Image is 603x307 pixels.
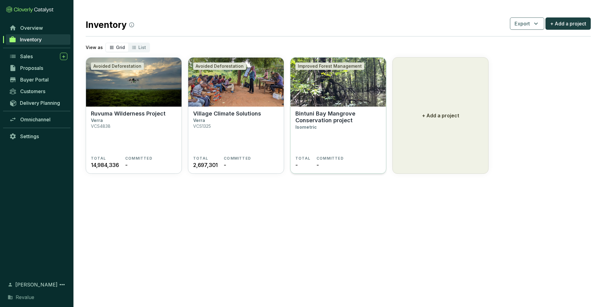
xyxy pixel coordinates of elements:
span: TOTAL [91,156,106,161]
a: Sales [6,51,70,62]
span: List [138,45,146,50]
span: TOTAL [295,156,310,161]
a: Ruvuma Wilderness ProjectAvoided DeforestationRuvuma Wilderness ProjectVerraVCS4838TOTAL14,984,33... [86,57,182,174]
a: Village Climate SolutionsAvoided DeforestationVillage Climate SolutionsVerraVCS1325TOTAL2,697,301... [188,57,284,174]
p: VCS4838 [91,123,110,129]
h2: Inventory [86,18,134,31]
span: Settings [20,133,39,139]
p: Village Climate Solutions [193,110,261,117]
span: [PERSON_NAME] [15,281,58,288]
span: Revalue [16,294,34,301]
p: Isometric [295,124,317,130]
p: View as [86,44,103,51]
span: Grid [116,45,125,50]
span: Delivery Planning [20,100,60,106]
img: Bintuni Bay Mangrove Conservation project [290,58,386,107]
a: Delivery Planning [6,98,70,108]
span: 2,697,301 [193,161,218,169]
span: Omnichannel [20,116,51,123]
a: Omnichannel [6,114,70,125]
a: Overview [6,23,70,33]
a: Settings [6,131,70,142]
span: - [125,161,128,169]
p: Verra [193,118,205,123]
div: segmented control [105,43,150,52]
span: - [295,161,298,169]
span: COMMITTED [316,156,344,161]
p: VCS1325 [193,123,211,129]
span: Customers [20,88,45,94]
span: COMMITTED [224,156,251,161]
span: Sales [20,53,33,59]
div: Improved Forest Management [295,63,364,70]
span: Inventory [20,36,42,43]
img: Village Climate Solutions [188,58,284,107]
p: Verra [91,118,103,123]
span: Buyer Portal [20,77,49,83]
p: Bintuni Bay Mangrove Conservation project [295,110,381,124]
a: Bintuni Bay Mangrove Conservation projectImproved Forest ManagementBintuni Bay Mangrove Conservat... [290,57,386,174]
span: 14,984,336 [91,161,119,169]
a: Proposals [6,63,70,73]
button: + Add a project [392,57,489,174]
span: TOTAL [193,156,208,161]
span: COMMITTED [125,156,152,161]
span: Proposals [20,65,43,71]
button: + Add a project [545,17,591,30]
span: - [224,161,226,169]
span: + Add a project [550,20,586,27]
span: - [316,161,319,169]
a: Customers [6,86,70,97]
div: Avoided Deforestation [193,63,246,70]
button: Export [510,17,544,30]
p: Ruvuma Wilderness Project [91,110,166,117]
p: + Add a project [422,112,459,119]
span: Export [515,20,530,27]
a: Buyer Portal [6,74,70,85]
div: Avoided Deforestation [91,63,144,70]
a: Inventory [6,34,70,45]
span: Overview [20,25,43,31]
img: Ruvuma Wilderness Project [86,58,182,107]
